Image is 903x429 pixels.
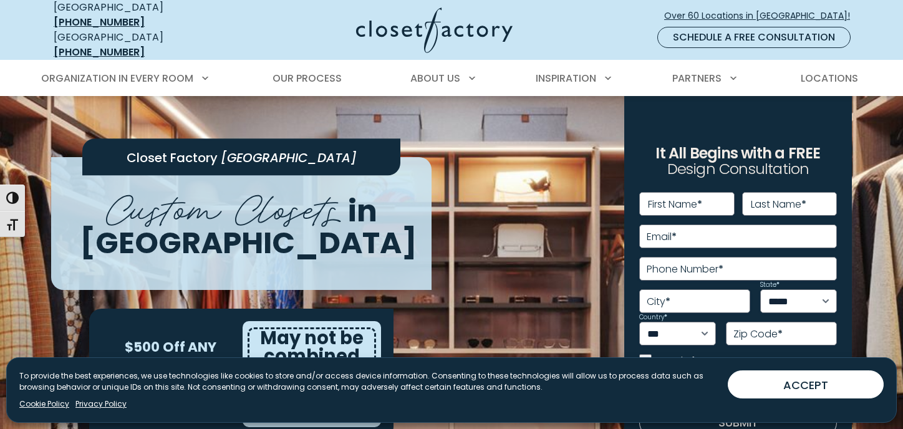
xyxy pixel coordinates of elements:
div: [GEOGRAPHIC_DATA] [54,30,234,60]
span: Over 60 Locations in [GEOGRAPHIC_DATA]! [664,9,860,22]
label: State [760,282,780,288]
nav: Primary Menu [32,61,871,96]
span: in [GEOGRAPHIC_DATA] [80,190,417,264]
label: Phone Number [647,264,723,274]
a: Privacy Policy [75,398,127,410]
span: Closet Factory [127,149,218,166]
a: Schedule a Free Consultation [657,27,851,48]
span: Locations [801,71,858,85]
span: $500 Off [125,337,185,357]
button: ACCEPT [728,370,884,398]
span: Design Consultation [667,159,809,180]
span: May not be combined with any other offer. [259,325,364,405]
label: Zip Code [733,329,783,339]
span: Custom Closets [106,177,341,234]
p: To provide the best experiences, we use technologies like cookies to store and/or access device i... [19,370,718,393]
label: Email [647,232,677,242]
span: About Us [410,71,460,85]
label: City [647,297,670,307]
span: Partners [672,71,722,85]
span: [GEOGRAPHIC_DATA] [221,149,357,166]
img: Closet Factory Logo [356,7,513,53]
span: Organization in Every Room [41,71,193,85]
span: Our Process [273,71,342,85]
a: Over 60 Locations in [GEOGRAPHIC_DATA]! [664,5,861,27]
a: Cookie Policy [19,398,69,410]
label: Last Name [751,200,806,210]
a: [PHONE_NUMBER] [54,45,145,59]
label: Opt-in for text messages [659,354,837,367]
span: Inspiration [536,71,596,85]
label: Country [639,314,667,321]
label: First Name [648,200,702,210]
a: [PHONE_NUMBER] [54,15,145,29]
span: It All Begins with a FREE [655,143,820,163]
